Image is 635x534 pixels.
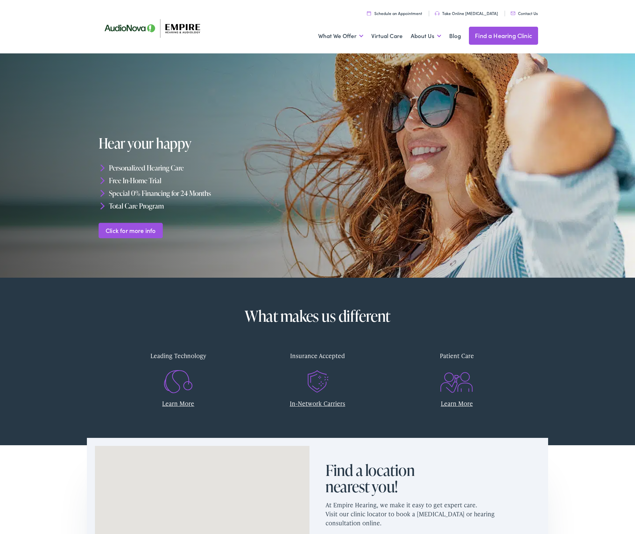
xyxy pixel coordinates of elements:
[392,346,521,365] div: Patient Care
[172,490,188,506] div: AudioNova
[511,10,538,16] a: Contact Us
[469,27,538,45] a: Find a Hearing Clinic
[371,24,403,48] a: Virtual Care
[172,483,188,499] div: AudioNova
[367,10,422,16] a: Schedule an Appointment
[195,479,211,495] div: AudioNova
[253,346,382,365] div: Insurance Accepted
[290,399,345,408] a: In-Network Carriers
[114,346,243,365] div: Leading Technology
[99,199,321,212] li: Total Care Program
[175,478,192,494] div: AudioNova
[441,399,473,408] a: Learn More
[149,500,165,516] div: AudioNova
[228,493,244,509] div: AudioNova
[253,346,382,385] a: Insurance Accepted
[212,493,228,509] div: AudioNova
[162,399,194,408] a: Learn More
[197,478,213,494] div: Empire Hearing &#038; Audiology by AudioNova
[99,187,321,200] li: Special 0% Financing for 24 Months
[209,480,225,496] div: AudioNova
[99,223,163,238] a: Click for more info
[234,487,250,503] div: AudioNova
[156,482,172,498] div: AudioNova
[367,11,371,15] img: utility icon
[155,482,171,498] div: AudioNova
[114,346,243,385] a: Leading Technology
[511,12,515,15] img: utility icon
[326,495,540,533] p: At Empire Hearing, we make it easy to get expert care. Visit our clinic locator to book a [MEDICA...
[99,174,321,187] li: Free In-Home Trial
[435,10,498,16] a: Take Online [MEDICAL_DATA]
[114,308,521,324] h2: What makes us different
[99,136,302,151] h1: Hear your happy
[198,480,214,496] div: AudioNova
[449,24,461,48] a: Blog
[99,162,321,174] li: Personalized Hearing Care
[189,483,206,499] div: AudioNova
[144,495,160,511] div: AudioNova
[326,462,432,495] h2: Find a location nearest you!
[186,500,202,516] div: Empire Hearing &#038; Audiology by AudioNova
[222,513,238,529] div: AudioNova
[198,500,214,516] div: AudioNova
[392,346,521,385] a: Patient Care
[435,11,439,15] img: utility icon
[411,24,441,48] a: About Us
[231,487,247,503] div: AudioNova
[161,500,177,516] div: AudioNova
[207,477,223,493] div: AudioNova
[318,24,363,48] a: What We Offer
[176,479,192,495] div: AudioNova
[206,491,222,507] div: AudioNova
